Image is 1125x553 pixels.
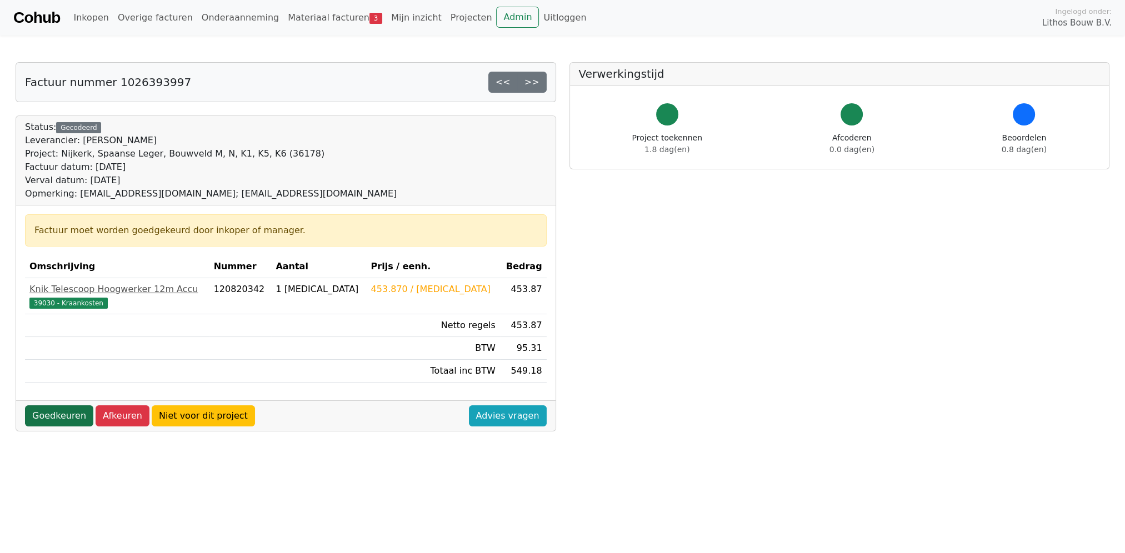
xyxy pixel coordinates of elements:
[25,76,191,89] h5: Factuur nummer 1026393997
[496,7,539,28] a: Admin
[579,67,1101,81] h5: Verwerkingstijd
[29,298,108,309] span: 39030 - Kraankosten
[13,4,60,31] a: Cohub
[371,283,496,296] div: 453.870 / [MEDICAL_DATA]
[34,224,537,237] div: Factuur moet worden goedgekeurd door inkoper of manager.
[197,7,283,29] a: Onderaanneming
[367,360,500,383] td: Totaal inc BTW
[113,7,197,29] a: Overige facturen
[367,337,500,360] td: BTW
[25,147,397,160] div: Project: Nijkerk, Spaanse Leger, Bouwveld M, N, K1, K5, K6 (36178)
[25,255,209,278] th: Omschrijving
[632,132,702,155] div: Project toekennen
[500,360,547,383] td: 549.18
[25,187,397,200] div: Opmerking: [EMAIL_ADDRESS][DOMAIN_NAME]; [EMAIL_ADDRESS][DOMAIN_NAME]
[500,337,547,360] td: 95.31
[446,7,497,29] a: Projecten
[25,120,397,200] div: Status:
[500,314,547,337] td: 453.87
[644,145,689,154] span: 1.8 dag(en)
[29,283,205,309] a: Knik Telescoop Hoogwerker 12m Accu39030 - Kraankosten
[152,405,255,426] a: Niet voor dit project
[69,7,113,29] a: Inkopen
[56,122,101,133] div: Gecodeerd
[29,283,205,296] div: Knik Telescoop Hoogwerker 12m Accu
[500,255,547,278] th: Bedrag
[1055,6,1112,17] span: Ingelogd onder:
[829,132,874,155] div: Afcoderen
[367,314,500,337] td: Netto regels
[276,283,362,296] div: 1 [MEDICAL_DATA]
[25,134,397,147] div: Leverancier: [PERSON_NAME]
[517,72,547,93] a: >>
[209,278,272,314] td: 120820342
[209,255,272,278] th: Nummer
[829,145,874,154] span: 0.0 dag(en)
[1002,132,1047,155] div: Beoordelen
[387,7,446,29] a: Mijn inzicht
[367,255,500,278] th: Prijs / eenh.
[488,72,518,93] a: <<
[271,255,366,278] th: Aantal
[500,278,547,314] td: 453.87
[369,13,382,24] span: 3
[539,7,591,29] a: Uitloggen
[1002,145,1047,154] span: 0.8 dag(en)
[283,7,387,29] a: Materiaal facturen3
[25,174,397,187] div: Verval datum: [DATE]
[469,405,547,426] a: Advies vragen
[1042,17,1112,29] span: Lithos Bouw B.V.
[25,405,93,426] a: Goedkeuren
[25,160,397,174] div: Factuur datum: [DATE]
[96,405,149,426] a: Afkeuren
